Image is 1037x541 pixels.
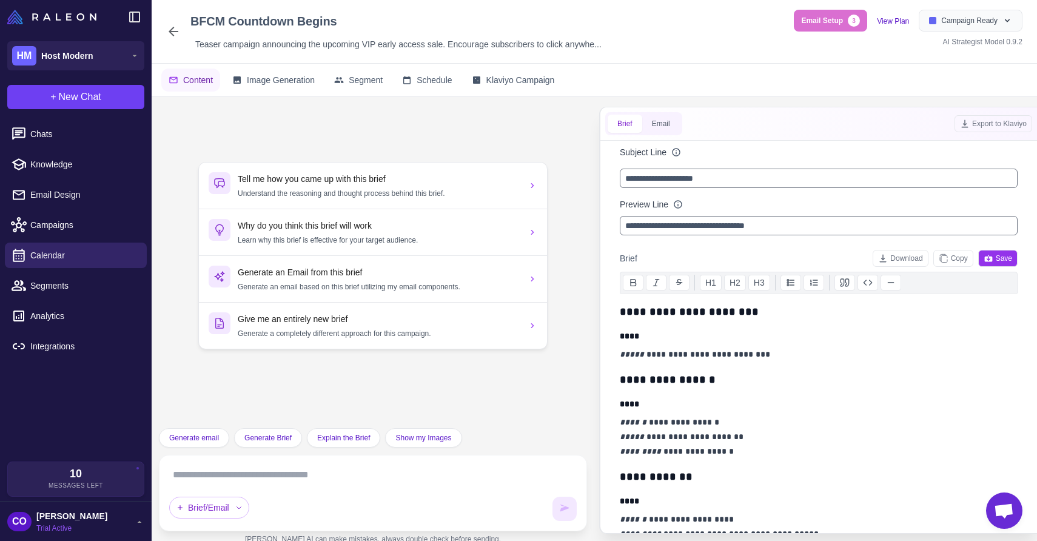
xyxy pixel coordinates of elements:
[30,188,137,201] span: Email Design
[620,198,668,211] label: Preview Line
[873,250,928,267] button: Download
[955,115,1032,132] button: Export to Klaviyo
[36,523,107,534] span: Trial Active
[317,432,370,443] span: Explain the Brief
[943,38,1022,46] span: AI Strategist Model 0.9.2
[238,172,520,186] h3: Tell me how you came up with this brief
[7,10,96,24] img: Raleon Logo
[941,15,998,26] span: Campaign Ready
[238,235,520,246] p: Learn why this brief is effective for your target audience.
[30,127,137,141] span: Chats
[984,253,1012,264] span: Save
[848,15,860,27] span: 3
[620,146,666,159] label: Subject Line
[12,46,36,66] div: HM
[234,428,302,448] button: Generate Brief
[30,340,137,353] span: Integrations
[642,115,680,133] button: Email
[7,41,144,70] button: HMHost Modern
[49,481,103,490] span: Messages Left
[5,273,147,298] a: Segments
[5,303,147,329] a: Analytics
[7,10,101,24] a: Raleon Logo
[748,275,770,291] button: H3
[50,90,56,104] span: +
[244,432,292,443] span: Generate Brief
[169,432,219,443] span: Generate email
[41,49,93,62] span: Host Modern
[30,279,137,292] span: Segments
[5,243,147,268] a: Calendar
[417,73,452,87] span: Schedule
[700,275,722,291] button: H1
[724,275,746,291] button: H2
[36,509,107,523] span: [PERSON_NAME]
[30,309,137,323] span: Analytics
[939,253,968,264] span: Copy
[30,249,137,262] span: Calendar
[195,38,602,51] span: Teaser campaign announcing the upcoming VIP early access sale. Encourage subscribers to click any...
[486,73,555,87] span: Klaviyo Campaign
[978,250,1018,267] button: Save
[608,115,642,133] button: Brief
[877,17,909,25] a: View Plan
[186,10,606,33] div: Click to edit campaign name
[30,218,137,232] span: Campaigns
[349,73,383,87] span: Segment
[190,35,606,53] div: Click to edit description
[70,468,82,479] span: 10
[238,281,520,292] p: Generate an email based on this brief utilizing my email components.
[247,73,315,87] span: Image Generation
[238,266,520,279] h3: Generate an Email from this brief
[5,212,147,238] a: Campaigns
[465,69,562,92] button: Klaviyo Campaign
[933,250,973,267] button: Copy
[7,85,144,109] button: +New Chat
[238,188,520,199] p: Understand the reasoning and thought process behind this brief.
[7,512,32,531] div: CO
[986,492,1022,529] div: Open chat
[238,312,520,326] h3: Give me an entirely new brief
[169,497,249,519] div: Brief/Email
[238,328,520,339] p: Generate a completely different approach for this campaign.
[238,219,520,232] h3: Why do you think this brief will work
[161,69,220,92] button: Content
[801,15,843,26] span: Email Setup
[620,252,637,265] span: Brief
[5,152,147,177] a: Knowledge
[327,69,390,92] button: Segment
[5,334,147,359] a: Integrations
[385,428,461,448] button: Show my Images
[5,182,147,207] a: Email Design
[395,432,451,443] span: Show my Images
[794,10,867,32] button: Email Setup3
[225,69,322,92] button: Image Generation
[30,158,137,171] span: Knowledge
[159,428,229,448] button: Generate email
[5,121,147,147] a: Chats
[183,73,213,87] span: Content
[395,69,459,92] button: Schedule
[307,428,380,448] button: Explain the Brief
[59,90,101,104] span: New Chat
